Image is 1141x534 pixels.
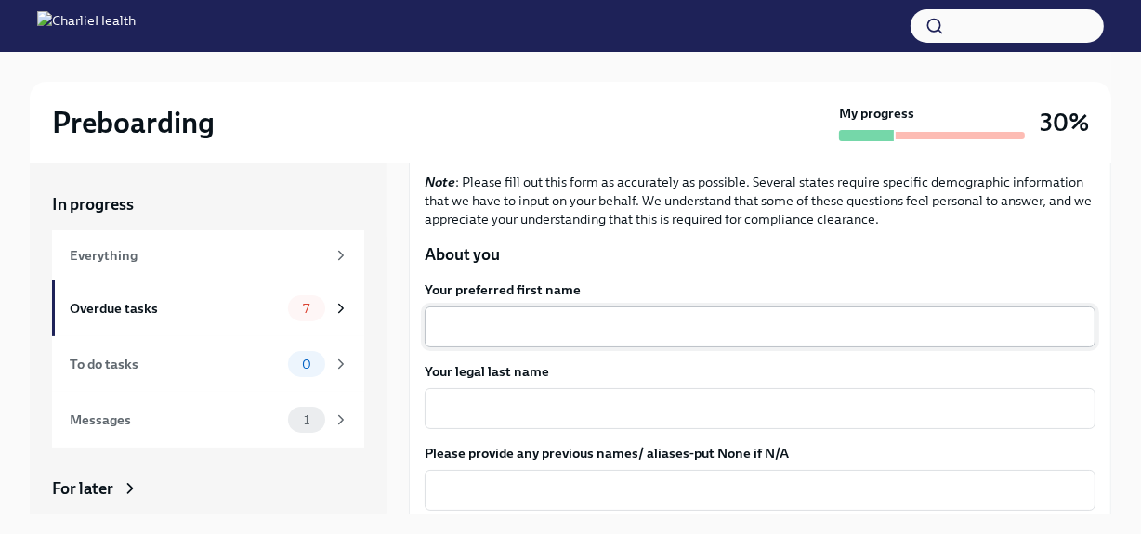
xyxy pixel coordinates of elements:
a: For later [52,477,364,500]
strong: Note [425,174,455,190]
label: Your preferred first name [425,280,1095,299]
label: Please provide any previous names/ aliases-put None if N/A [425,444,1095,462]
img: CharlieHealth [37,11,136,41]
p: About you [425,243,1095,266]
h3: 30% [1040,106,1089,139]
span: 0 [291,358,322,371]
strong: My progress [839,104,914,123]
div: Messages [70,410,281,430]
span: 7 [292,302,321,316]
div: To do tasks [70,354,281,374]
a: In progress [52,193,364,215]
a: Overdue tasks7 [52,280,364,336]
div: For later [52,477,113,500]
a: Everything [52,230,364,280]
p: : Please fill out this form as accurately as possible. Several states require specific demographi... [425,173,1095,228]
label: Your legal last name [425,362,1095,381]
h2: Preboarding [52,104,215,141]
span: 1 [293,413,321,427]
div: Overdue tasks [70,298,281,319]
div: Everything [70,245,325,266]
a: To do tasks0 [52,336,364,392]
a: Messages1 [52,392,364,448]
